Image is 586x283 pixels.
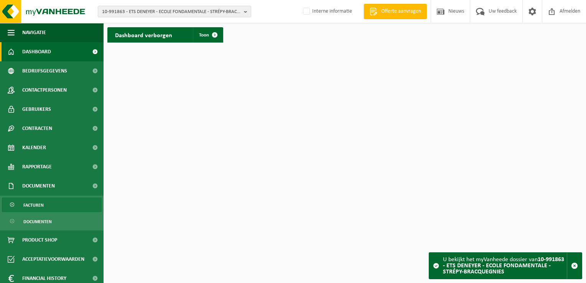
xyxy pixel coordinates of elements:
strong: 10-991863 - ETS DENEYER - ECOLE FONDAMENTALE - STRÉPY-BRACQUEGNIES [443,257,564,275]
span: Rapportage [22,157,52,176]
span: Toon [199,33,209,38]
span: Navigatie [22,23,46,42]
span: Product Shop [22,230,57,250]
span: Dashboard [22,42,51,61]
span: 10-991863 - ETS DENEYER - ECOLE FONDAMENTALE - STRÉPY-BRACQUEGNIES [102,6,241,18]
a: Offerte aanvragen [364,4,427,19]
span: Gebruikers [22,100,51,119]
span: Acceptatievoorwaarden [22,250,84,269]
label: Interne informatie [301,6,352,17]
a: Facturen [2,197,102,212]
span: Documenten [22,176,55,196]
a: Documenten [2,214,102,229]
span: Documenten [23,214,52,229]
span: Facturen [23,198,44,212]
div: U bekijkt het myVanheede dossier van [443,253,567,279]
span: Kalender [22,138,46,157]
span: Contactpersonen [22,81,67,100]
a: Toon [193,27,222,43]
span: Offerte aanvragen [379,8,423,15]
span: Contracten [22,119,52,138]
button: 10-991863 - ETS DENEYER - ECOLE FONDAMENTALE - STRÉPY-BRACQUEGNIES [98,6,251,17]
span: Bedrijfsgegevens [22,61,67,81]
h2: Dashboard verborgen [107,27,180,42]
